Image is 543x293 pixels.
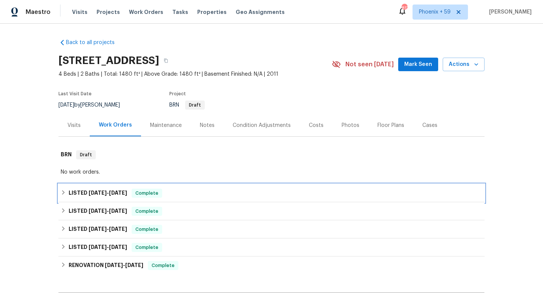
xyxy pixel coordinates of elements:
div: Condition Adjustments [233,122,291,129]
button: Copy Address [159,54,173,67]
span: Draft [186,103,204,107]
span: [DATE] [89,226,107,232]
div: by [PERSON_NAME] [58,101,129,110]
span: - [89,244,127,250]
span: - [89,226,127,232]
div: LISTED [DATE]-[DATE]Complete [58,238,485,256]
span: [DATE] [109,208,127,214]
span: Maestro [26,8,51,16]
div: LISTED [DATE]-[DATE]Complete [58,220,485,238]
div: Photos [342,122,359,129]
span: Actions [449,60,479,69]
div: Maintenance [150,122,182,129]
span: [DATE] [109,190,127,195]
div: 817 [402,5,407,12]
span: Last Visit Date [58,92,92,96]
span: [DATE] [109,244,127,250]
span: [DATE] [89,190,107,195]
span: Mark Seen [404,60,432,69]
div: Floor Plans [377,122,404,129]
div: LISTED [DATE]-[DATE]Complete [58,202,485,220]
span: [DATE] [109,226,127,232]
span: [PERSON_NAME] [486,8,532,16]
span: 4 Beds | 2 Baths | Total: 1480 ft² | Above Grade: 1480 ft² | Basement Finished: N/A | 2011 [58,70,332,78]
div: Notes [200,122,215,129]
span: - [105,262,143,268]
span: Geo Assignments [236,8,285,16]
div: Work Orders [99,121,132,129]
a: Back to all projects [58,39,131,46]
span: - [89,208,127,214]
span: Tasks [172,9,188,15]
span: Complete [149,262,178,269]
span: [DATE] [89,244,107,250]
div: No work orders. [61,168,482,176]
h6: LISTED [69,207,127,216]
button: Actions [443,58,485,72]
h2: [STREET_ADDRESS] [58,57,159,64]
span: Properties [197,8,227,16]
h6: LISTED [69,225,127,234]
span: Phoenix + 59 [419,8,451,16]
span: [DATE] [58,102,74,108]
span: Projects [97,8,120,16]
div: BRN Draft [58,143,485,167]
span: [DATE] [125,262,143,268]
span: Complete [132,189,161,197]
h6: LISTED [69,243,127,252]
span: Project [169,92,186,96]
div: Cases [422,122,437,129]
span: Visits [72,8,87,16]
button: Mark Seen [398,58,438,72]
span: Not seen [DATE] [345,61,394,68]
span: Complete [132,226,161,233]
span: Complete [132,244,161,251]
span: - [89,190,127,195]
div: LISTED [DATE]-[DATE]Complete [58,184,485,202]
span: BRN [169,102,205,108]
span: [DATE] [105,262,123,268]
div: Costs [309,122,324,129]
span: [DATE] [89,208,107,214]
div: RENOVATION [DATE]-[DATE]Complete [58,256,485,275]
span: Work Orders [129,8,163,16]
div: Visits [67,122,81,129]
h6: RENOVATION [69,261,143,270]
h6: BRN [61,150,72,159]
span: Complete [132,208,161,215]
span: Draft [77,151,95,159]
h6: LISTED [69,189,127,198]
